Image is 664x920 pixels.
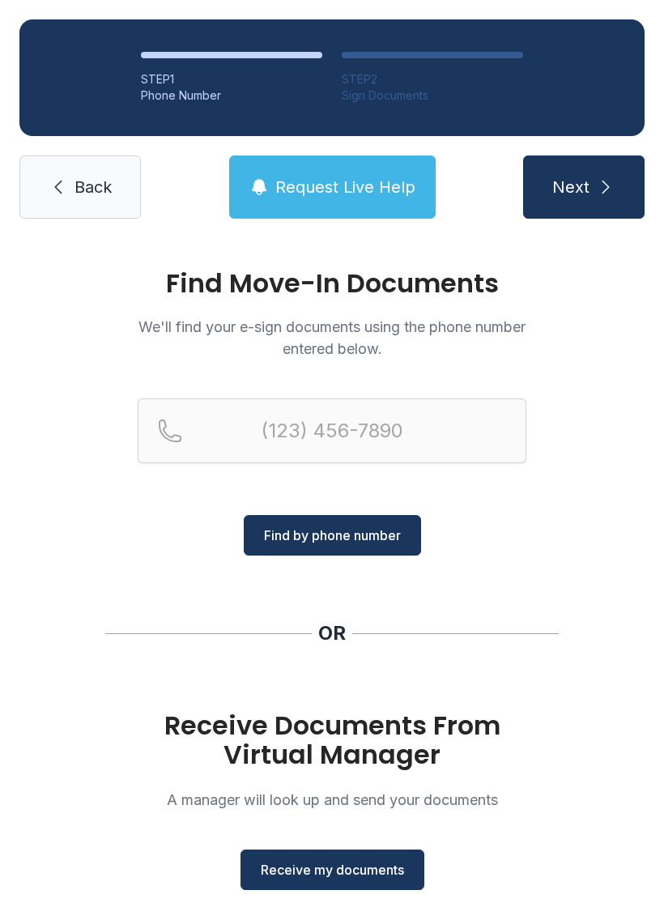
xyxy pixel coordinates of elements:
[342,71,523,87] div: STEP 2
[141,87,322,104] div: Phone Number
[138,316,526,360] p: We'll find your e-sign documents using the phone number entered below.
[138,270,526,296] h1: Find Move-In Documents
[552,176,590,198] span: Next
[264,526,401,545] span: Find by phone number
[342,87,523,104] div: Sign Documents
[74,176,112,198] span: Back
[138,711,526,769] h1: Receive Documents From Virtual Manager
[138,398,526,463] input: Reservation phone number
[261,860,404,880] span: Receive my documents
[275,176,415,198] span: Request Live Help
[141,71,322,87] div: STEP 1
[138,789,526,811] p: A manager will look up and send your documents
[318,620,346,646] div: OR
